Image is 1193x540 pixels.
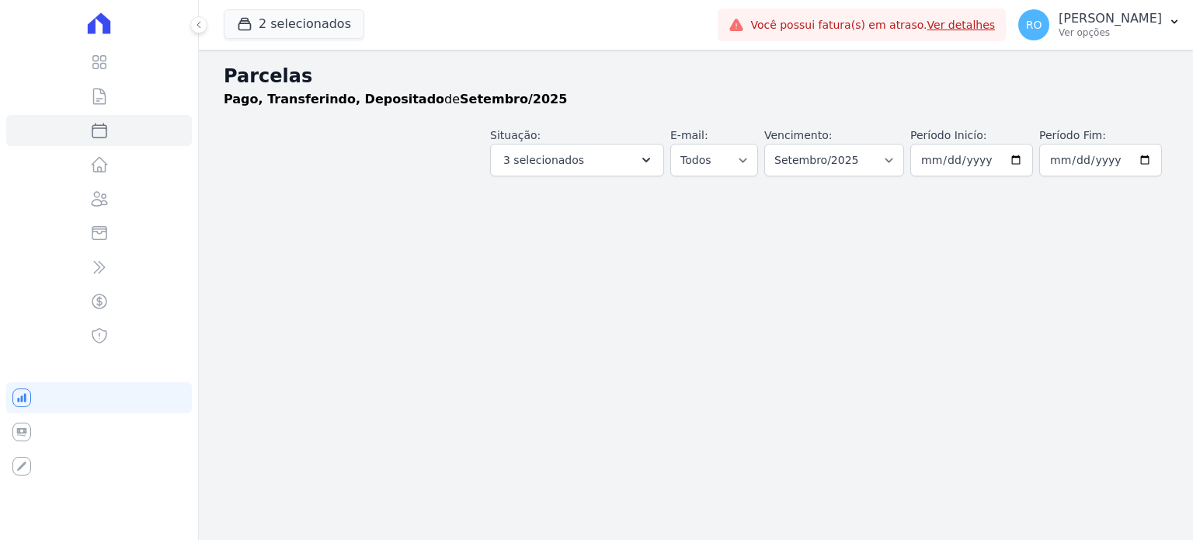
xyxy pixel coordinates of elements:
strong: Setembro/2025 [460,92,567,106]
p: [PERSON_NAME] [1059,11,1162,26]
label: Situação: [490,129,541,141]
button: RO [PERSON_NAME] Ver opções [1006,3,1193,47]
h2: Parcelas [224,62,1168,90]
span: 3 selecionados [503,151,584,169]
label: Vencimento: [764,129,832,141]
button: 3 selecionados [490,144,664,176]
span: RO [1026,19,1042,30]
span: Você possui fatura(s) em atraso. [750,17,995,33]
p: de [224,90,567,109]
label: E-mail: [670,129,708,141]
a: Ver detalhes [927,19,996,31]
label: Período Fim: [1039,127,1162,144]
p: Ver opções [1059,26,1162,39]
strong: Pago, Transferindo, Depositado [224,92,444,106]
label: Período Inicío: [910,129,986,141]
button: 2 selecionados [224,9,364,39]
